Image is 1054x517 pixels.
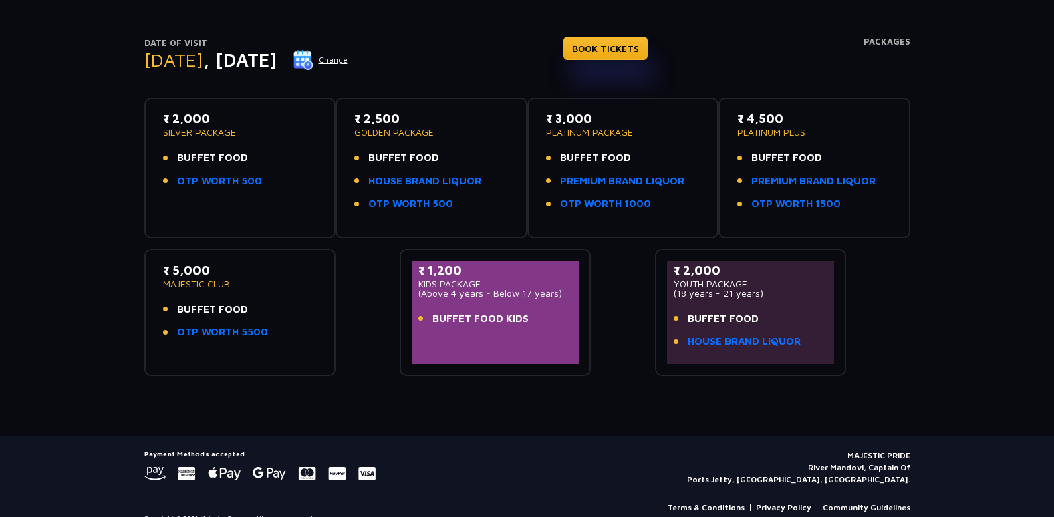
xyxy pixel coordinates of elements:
button: Change [293,49,348,71]
p: (Above 4 years - Below 17 years) [418,289,573,298]
a: OTP WORTH 500 [177,174,262,189]
a: BOOK TICKETS [563,37,648,60]
span: BUFFET FOOD [177,302,248,317]
span: BUFFET FOOD KIDS [432,311,529,327]
span: BUFFET FOOD [368,150,439,166]
a: OTP WORTH 500 [368,196,453,212]
p: ₹ 4,500 [737,110,892,128]
a: OTP WORTH 1000 [560,196,651,212]
p: SILVER PACKAGE [163,128,317,137]
p: PLATINUM PLUS [737,128,892,137]
a: HOUSE BRAND LIQUOR [368,174,481,189]
span: BUFFET FOOD [751,150,822,166]
p: Date of Visit [144,37,348,50]
p: PLATINUM PACKAGE [546,128,700,137]
span: BUFFET FOOD [177,150,248,166]
a: PREMIUM BRAND LIQUOR [751,174,876,189]
a: Terms & Conditions [668,502,745,514]
p: GOLDEN PACKAGE [354,128,509,137]
p: ₹ 5,000 [163,261,317,279]
a: OTP WORTH 5500 [177,325,268,340]
p: ₹ 2,000 [674,261,828,279]
a: OTP WORTH 1500 [751,196,841,212]
p: (18 years - 21 years) [674,289,828,298]
p: ₹ 2,000 [163,110,317,128]
span: BUFFET FOOD [560,150,631,166]
p: ₹ 3,000 [546,110,700,128]
a: Community Guidelines [823,502,910,514]
a: PREMIUM BRAND LIQUOR [560,174,684,189]
p: ₹ 2,500 [354,110,509,128]
p: YOUTH PACKAGE [674,279,828,289]
a: HOUSE BRAND LIQUOR [688,334,801,349]
h4: Packages [864,37,910,85]
h5: Payment Methods accepted [144,450,376,458]
span: [DATE] [144,49,203,71]
span: BUFFET FOOD [688,311,759,327]
p: ₹ 1,200 [418,261,573,279]
p: KIDS PACKAGE [418,279,573,289]
span: , [DATE] [203,49,277,71]
a: Privacy Policy [756,502,811,514]
p: MAJESTIC PRIDE River Mandovi, Captain Of Ports Jetty, [GEOGRAPHIC_DATA], [GEOGRAPHIC_DATA]. [687,450,910,486]
p: MAJESTIC CLUB [163,279,317,289]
